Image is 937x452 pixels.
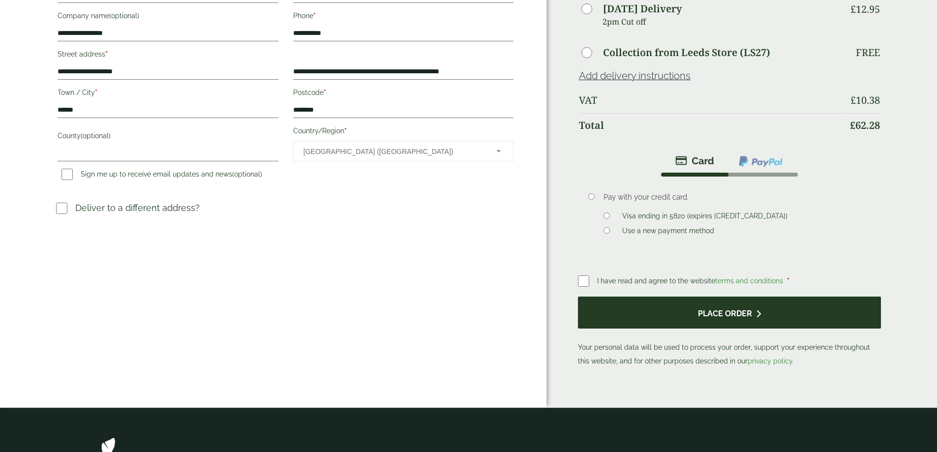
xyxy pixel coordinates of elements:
[81,132,111,140] span: (optional)
[579,70,691,82] a: Add delivery instructions
[850,2,880,16] bdi: 12.95
[578,297,880,329] button: Place order
[787,277,789,285] abbr: required
[578,297,880,368] p: Your personal data will be used to process your order, support your experience throughout this we...
[850,119,880,132] bdi: 62.28
[850,2,856,16] span: £
[293,124,514,141] label: Country/Region
[293,86,514,102] label: Postcode
[748,357,792,365] a: privacy policy
[603,48,770,58] label: Collection from Leeds Store (LS27)
[58,129,278,146] label: County
[109,12,139,20] span: (optional)
[603,4,682,14] label: [DATE] Delivery
[579,113,843,137] th: Total
[856,47,880,59] p: Free
[579,89,843,112] th: VAT
[324,89,326,96] abbr: required
[58,9,278,26] label: Company name
[58,47,278,64] label: Street address
[597,277,785,285] span: I have read and agree to the website
[850,93,856,107] span: £
[313,12,316,20] abbr: required
[850,119,855,132] span: £
[75,201,200,214] p: Deliver to a different address?
[303,141,484,162] span: United Kingdom (UK)
[95,89,97,96] abbr: required
[850,93,880,107] bdi: 10.38
[58,86,278,102] label: Town / City
[232,170,262,178] span: (optional)
[293,9,514,26] label: Phone
[675,155,714,167] img: stripe.png
[738,155,784,168] img: ppcp-gateway.png
[105,50,108,58] abbr: required
[293,141,514,161] span: Country/Region
[603,14,843,29] p: 2pm Cut off
[58,170,266,181] label: Sign me up to receive email updates and news
[604,192,866,203] p: Pay with your credit card.
[344,127,347,135] abbr: required
[618,212,791,223] label: Visa ending in 5820 (expires [CREDIT_CARD_DATA])
[715,277,783,285] a: terms and conditions
[61,169,73,180] input: Sign me up to receive email updates and news(optional)
[618,227,718,238] label: Use a new payment method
